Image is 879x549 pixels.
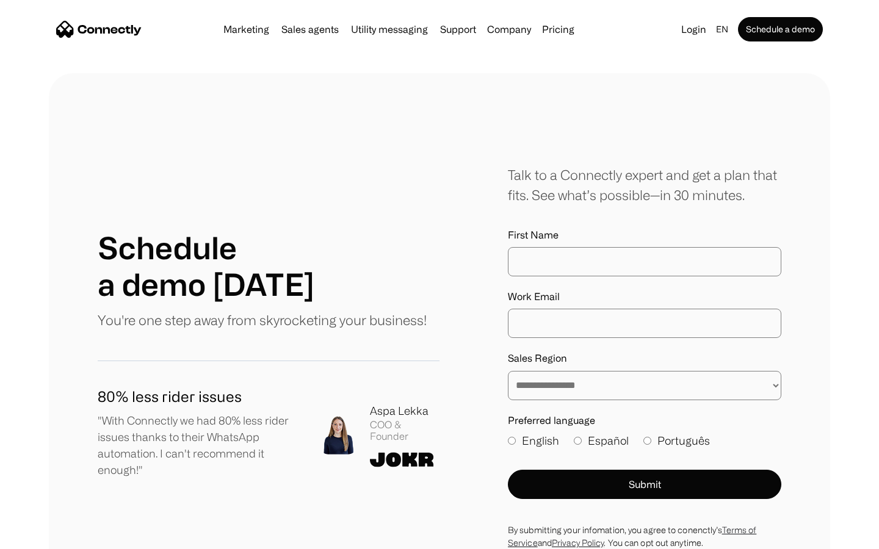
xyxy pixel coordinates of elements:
ul: Language list [24,528,73,545]
div: Aspa Lekka [370,403,440,419]
p: "With Connectly we had 80% less rider issues thanks to their WhatsApp automation. I can't recomme... [98,412,299,478]
a: Utility messaging [346,24,433,34]
label: First Name [508,229,781,241]
label: Português [643,432,710,449]
div: By submitting your infomation, you agree to conenctly’s and . You can opt out anytime. [508,523,781,549]
div: en [716,21,728,38]
a: Sales agents [277,24,344,34]
a: Privacy Policy [552,538,604,547]
button: Submit [508,470,781,499]
div: Company [483,21,535,38]
label: Sales Region [508,353,781,364]
aside: Language selected: English [12,526,73,545]
input: English [508,437,516,445]
label: English [508,432,559,449]
h1: 80% less rider issues [98,386,299,407]
label: Preferred language [508,415,781,426]
label: Work Email [508,291,781,303]
a: Pricing [537,24,579,34]
label: Español [574,432,629,449]
p: You're one step away from skyrocketing your business! [98,310,427,330]
h1: Schedule a demo [DATE] [98,229,314,303]
a: Support [435,24,481,34]
div: en [711,21,736,38]
a: Login [676,21,711,38]
a: Terms of Service [508,525,756,547]
div: COO & Founder [370,419,440,442]
div: Talk to a Connectly expert and get a plan that fits. See what’s possible—in 30 minutes. [508,165,781,205]
input: Português [643,437,651,445]
div: Company [487,21,531,38]
a: home [56,20,142,38]
a: Marketing [219,24,274,34]
a: Schedule a demo [738,17,823,41]
input: Español [574,437,582,445]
